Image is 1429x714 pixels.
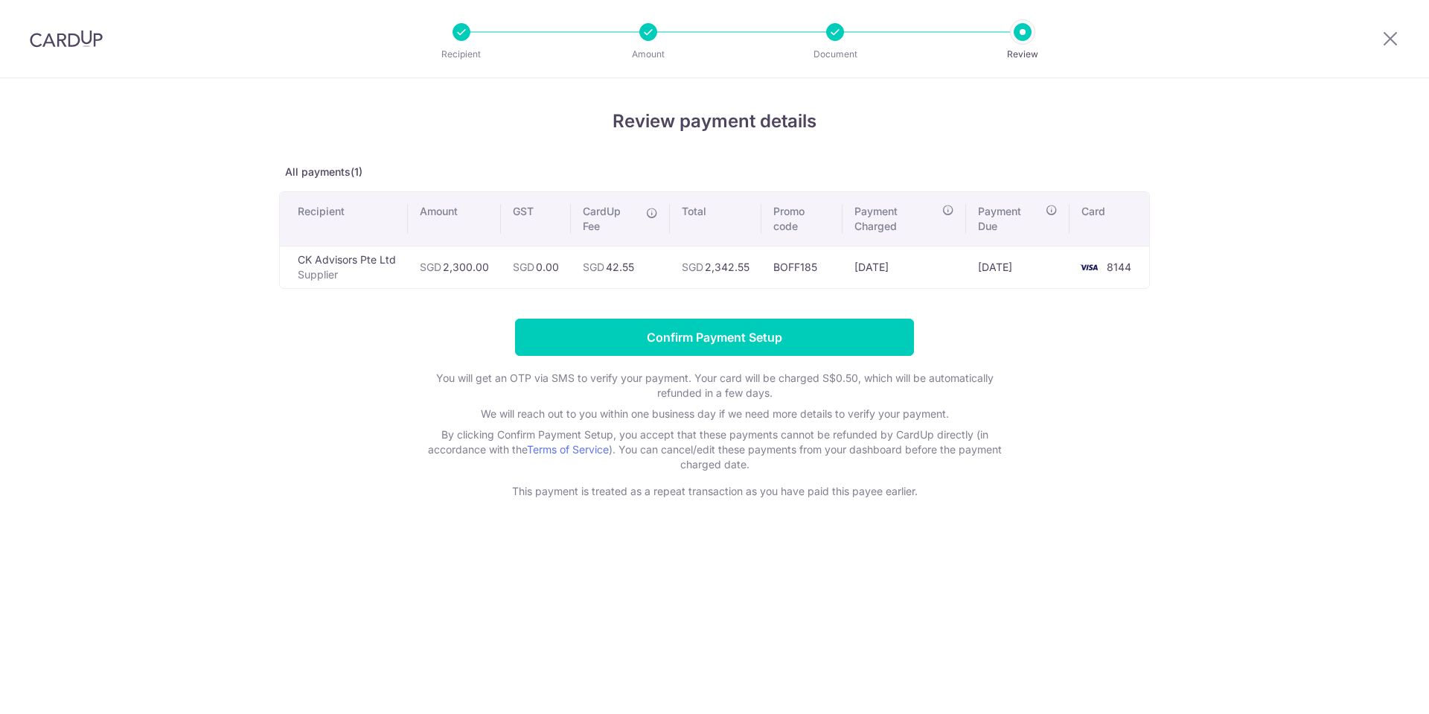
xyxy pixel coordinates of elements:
span: Payment Charged [854,204,938,234]
td: 42.55 [571,246,670,288]
p: We will reach out to you within one business day if we need more details to verify your payment. [417,407,1012,421]
p: By clicking Confirm Payment Setup, you accept that these payments cannot be refunded by CardUp di... [417,427,1012,472]
p: You will get an OTP via SMS to verify your payment. Your card will be charged S$0.50, which will ... [417,371,1012,401]
iframe: Opens a widget where you can find more information [1334,669,1414,707]
img: <span class="translation_missing" title="translation missing: en.account_steps.new_confirm_form.b... [1074,258,1104,276]
td: CK Advisors Pte Ltd [280,246,408,288]
span: 8144 [1107,261,1131,273]
p: This payment is treated as a repeat transaction as you have paid this payee earlier. [417,484,1012,499]
th: Total [670,192,761,246]
th: Amount [408,192,501,246]
span: Payment Due [978,204,1041,234]
td: [DATE] [843,246,966,288]
td: 0.00 [501,246,571,288]
span: SGD [420,261,441,273]
img: CardUp [30,30,103,48]
td: BOFF185 [761,246,843,288]
th: Card [1070,192,1149,246]
p: Review [968,47,1078,62]
p: Document [780,47,890,62]
span: SGD [513,261,534,273]
p: Supplier [298,267,396,282]
span: SGD [682,261,703,273]
input: Confirm Payment Setup [515,319,914,356]
h4: Review payment details [279,108,1150,135]
a: Terms of Service [527,443,609,456]
th: GST [501,192,571,246]
span: CardUp Fee [583,204,639,234]
span: SGD [583,261,604,273]
td: 2,300.00 [408,246,501,288]
td: 2,342.55 [670,246,761,288]
th: Recipient [280,192,408,246]
p: Amount [593,47,703,62]
p: Recipient [406,47,517,62]
p: All payments(1) [279,165,1150,179]
th: Promo code [761,192,843,246]
td: [DATE] [966,246,1070,288]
